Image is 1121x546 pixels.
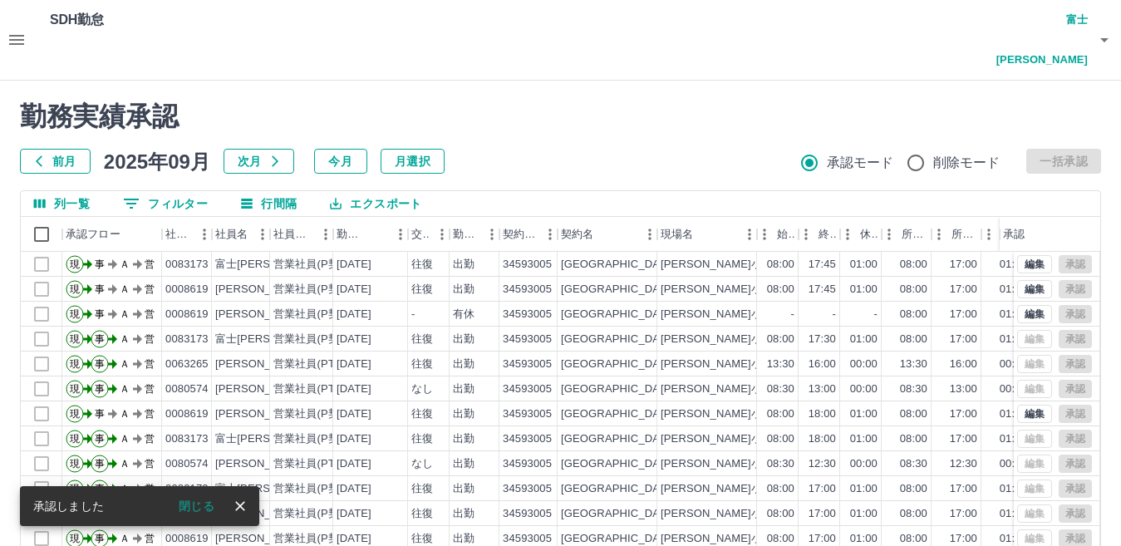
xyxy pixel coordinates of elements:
[337,506,371,522] div: [DATE]
[850,406,878,422] div: 01:00
[145,483,155,494] text: 営
[950,282,977,298] div: 17:00
[273,282,354,298] div: 営業社員(P契約)
[453,357,474,372] div: 出勤
[165,282,209,298] div: 0008619
[1000,307,1027,322] div: 01:00
[120,533,130,544] text: Ａ
[1000,257,1027,273] div: 01:00
[850,431,878,447] div: 01:00
[337,406,371,422] div: [DATE]
[317,191,435,216] button: エクスポート
[314,149,367,174] button: 今月
[273,381,361,397] div: 営業社員(PT契約)
[215,282,306,298] div: [PERSON_NAME]
[70,408,80,420] text: 現
[273,217,313,252] div: 社員区分
[215,257,327,273] div: 富士[PERSON_NAME]
[453,307,474,322] div: 有休
[145,383,155,395] text: 営
[120,458,130,470] text: Ａ
[950,456,977,472] div: 12:30
[767,332,794,347] div: 08:00
[661,217,693,252] div: 現場名
[95,383,105,395] text: 事
[1000,282,1027,298] div: 01:00
[95,483,105,494] text: 事
[661,506,784,522] div: [PERSON_NAME]小学校
[950,257,977,273] div: 17:00
[165,431,209,447] div: 0083173
[411,282,433,298] div: 往復
[120,283,130,295] text: Ａ
[561,257,676,273] div: [GEOGRAPHIC_DATA]
[337,381,371,397] div: [DATE]
[365,223,388,246] button: ソート
[165,381,209,397] div: 0080574
[273,456,361,472] div: 営業社員(PT契約)
[95,458,105,470] text: 事
[145,408,155,420] text: 営
[1000,217,1086,252] div: 承認
[932,217,981,252] div: 所定終業
[503,307,552,322] div: 34593005
[212,217,270,252] div: 社員名
[900,381,927,397] div: 08:30
[809,381,836,397] div: 13:00
[561,282,676,298] div: [GEOGRAPHIC_DATA]
[561,481,676,497] div: [GEOGRAPHIC_DATA]
[411,357,433,372] div: 往復
[767,381,794,397] div: 08:30
[767,257,794,273] div: 08:00
[411,332,433,347] div: 往復
[900,431,927,447] div: 08:00
[882,217,932,252] div: 所定開始
[21,191,103,216] button: 列選択
[381,149,445,174] button: 月選択
[661,257,784,273] div: [PERSON_NAME]小学校
[453,257,474,273] div: 出勤
[661,282,784,298] div: [PERSON_NAME]小学校
[145,433,155,445] text: 営
[70,433,80,445] text: 現
[273,357,361,372] div: 営業社員(PT契約)
[809,431,836,447] div: 18:00
[337,357,371,372] div: [DATE]
[767,456,794,472] div: 08:30
[503,406,552,422] div: 34593005
[1017,255,1052,273] button: 編集
[1000,506,1027,522] div: 01:00
[215,481,327,497] div: 富士[PERSON_NAME]
[809,506,836,522] div: 17:00
[503,431,552,447] div: 34593005
[503,257,552,273] div: 34593005
[900,481,927,497] div: 08:00
[95,283,105,295] text: 事
[809,456,836,472] div: 12:30
[1000,481,1027,497] div: 01:00
[215,456,306,472] div: [PERSON_NAME]
[902,217,928,252] div: 所定開始
[224,149,294,174] button: 次月
[850,506,878,522] div: 01:00
[165,494,228,519] button: 閉じる
[215,406,306,422] div: [PERSON_NAME]
[503,381,552,397] div: 34593005
[809,257,836,273] div: 17:45
[799,217,840,252] div: 終業
[411,481,433,497] div: 往復
[215,307,306,322] div: [PERSON_NAME]
[453,217,479,252] div: 勤務区分
[453,332,474,347] div: 出勤
[411,217,430,252] div: 交通費
[453,406,474,422] div: 出勤
[900,357,927,372] div: 13:30
[503,217,538,252] div: 契約コード
[833,307,836,322] div: -
[120,433,130,445] text: Ａ
[503,481,552,497] div: 34593005
[1000,406,1027,422] div: 01:00
[1000,381,1027,397] div: 00:00
[503,332,552,347] div: 34593005
[95,333,105,345] text: 事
